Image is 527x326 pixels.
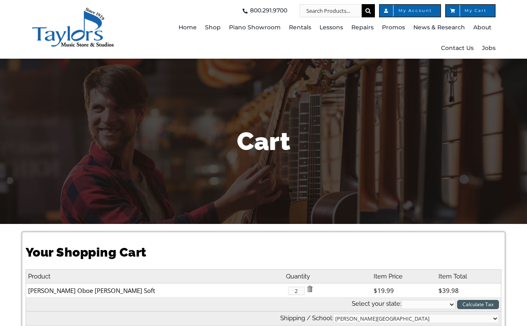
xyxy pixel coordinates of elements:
a: Repairs [351,17,374,38]
th: Item Price [372,269,436,283]
a: Remove item from cart [306,286,313,294]
input: Search Products... [300,4,362,17]
span: Promos [382,21,405,34]
nav: Main Menu [152,17,495,59]
a: Contact Us [441,38,474,59]
th: Shipping / School: [26,311,501,325]
a: Piano Showroom [229,17,281,38]
th: Product [26,269,284,283]
a: Home [179,17,197,38]
a: My Cart [445,4,496,17]
td: $19.99 [372,283,436,297]
select: State billing address [401,300,455,309]
span: Lessons [320,21,343,34]
span: 800.291.9700 [250,4,287,17]
span: About [473,21,491,34]
th: Item Total [436,269,501,283]
a: 800.291.9700 [240,4,287,17]
span: News & Research [413,21,465,34]
span: Shop [205,21,221,34]
span: Rentals [289,21,311,34]
span: Home [179,21,197,34]
a: Promos [382,17,405,38]
a: My Account [379,4,441,17]
span: My Account [388,9,432,13]
h1: Cart [22,124,506,159]
input: Search [362,4,375,17]
th: Quantity [284,269,372,283]
td: [PERSON_NAME] Oboe [PERSON_NAME] Soft [26,283,284,297]
td: $39.98 [436,283,501,297]
img: Remove Item [306,286,313,292]
span: Repairs [351,21,374,34]
span: Contact Us [441,42,474,55]
a: Jobs [482,38,496,59]
span: My Cart [454,9,486,13]
span: Piano Showroom [229,21,281,34]
span: Jobs [482,42,496,55]
th: Select your state: [26,297,501,311]
a: About [473,17,491,38]
nav: Top Right [152,4,495,17]
a: News & Research [413,17,465,38]
input: Calculate Tax [457,300,499,309]
h1: Your Shopping Cart [26,244,501,261]
a: Lessons [320,17,343,38]
a: taylors-music-store-west-chester [31,6,114,14]
a: Shop [205,17,221,38]
a: Rentals [289,17,311,38]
